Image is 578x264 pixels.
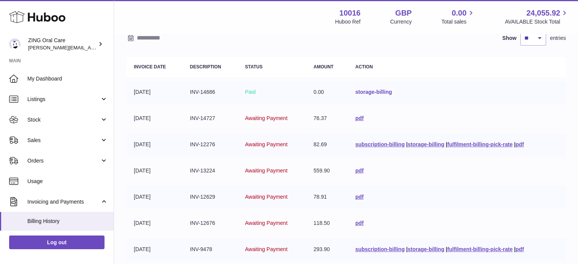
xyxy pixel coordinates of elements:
[306,160,348,182] td: 559.90
[245,168,288,174] span: Awaiting Payment
[355,89,392,95] a: storage-billing
[182,107,238,130] td: INV-14727
[245,141,288,147] span: Awaiting Payment
[355,64,373,70] strong: Action
[516,141,524,147] a: pdf
[182,212,238,234] td: INV-12676
[182,81,238,103] td: INV-14686
[9,236,105,249] a: Log out
[446,141,447,147] span: |
[182,186,238,208] td: INV-12629
[335,18,361,25] div: Huboo Ref
[390,18,412,25] div: Currency
[27,157,100,164] span: Orders
[27,218,108,225] span: Billing History
[245,64,263,70] strong: Status
[126,160,182,182] td: [DATE]
[447,246,513,252] a: fulfilment-billing-pick-rate
[245,246,288,252] span: Awaiting Payment
[182,238,238,261] td: INV-9478
[446,246,447,252] span: |
[355,141,405,147] a: subscription-billing
[395,8,412,18] strong: GBP
[28,37,97,51] div: ZING Oral Care
[28,44,152,51] span: [PERSON_NAME][EMAIL_ADDRESS][DOMAIN_NAME]
[306,212,348,234] td: 118.50
[441,18,475,25] span: Total sales
[126,81,182,103] td: [DATE]
[355,115,364,121] a: pdf
[27,96,100,103] span: Listings
[245,115,288,121] span: Awaiting Payment
[516,246,524,252] a: pdf
[306,81,348,103] td: 0.00
[505,18,569,25] span: AVAILABLE Stock Total
[505,8,569,25] a: 24,055.92 AVAILABLE Stock Total
[190,64,221,70] strong: Description
[502,35,516,42] label: Show
[134,64,166,70] strong: Invoice Date
[126,212,182,234] td: [DATE]
[355,168,364,174] a: pdf
[406,141,408,147] span: |
[306,107,348,130] td: 76.37
[306,186,348,208] td: 78.91
[245,89,256,95] span: Paid
[514,141,516,147] span: |
[182,133,238,156] td: INV-12276
[27,137,100,144] span: Sales
[126,238,182,261] td: [DATE]
[452,8,467,18] span: 0.00
[550,35,566,42] span: entries
[126,133,182,156] td: [DATE]
[126,107,182,130] td: [DATE]
[406,246,408,252] span: |
[355,246,405,252] a: subscription-billing
[245,220,288,226] span: Awaiting Payment
[314,64,334,70] strong: Amount
[306,238,348,261] td: 293.90
[514,246,516,252] span: |
[408,246,444,252] a: storage-billing
[126,186,182,208] td: [DATE]
[526,8,560,18] span: 24,055.92
[355,194,364,200] a: pdf
[339,8,361,18] strong: 10016
[441,8,475,25] a: 0.00 Total sales
[306,133,348,156] td: 82.69
[245,194,288,200] span: Awaiting Payment
[27,75,108,82] span: My Dashboard
[27,198,100,206] span: Invoicing and Payments
[408,141,444,147] a: storage-billing
[27,116,100,123] span: Stock
[9,38,21,50] img: jacques@zingtoothpaste.com
[27,178,108,185] span: Usage
[182,160,238,182] td: INV-13224
[447,141,513,147] a: fulfilment-billing-pick-rate
[355,220,364,226] a: pdf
